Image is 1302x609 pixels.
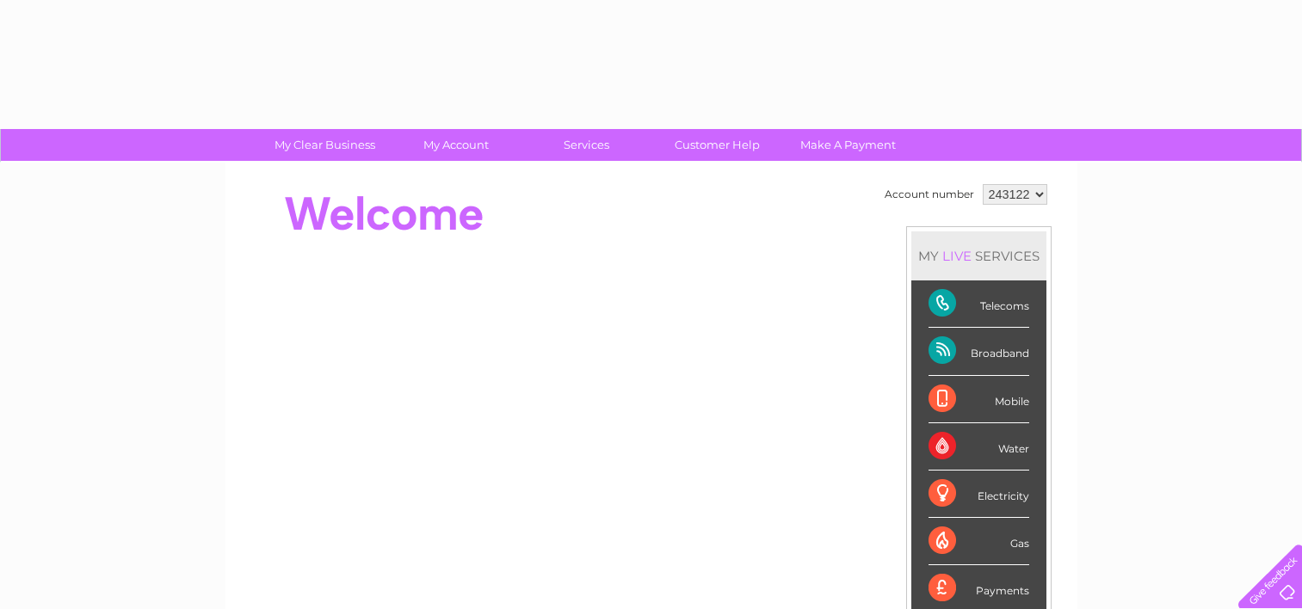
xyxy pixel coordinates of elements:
[880,180,978,209] td: Account number
[929,518,1029,565] div: Gas
[929,423,1029,471] div: Water
[646,129,788,161] a: Customer Help
[929,328,1029,375] div: Broadband
[911,231,1046,280] div: MY SERVICES
[929,471,1029,518] div: Electricity
[254,129,396,161] a: My Clear Business
[939,248,975,264] div: LIVE
[777,129,919,161] a: Make A Payment
[385,129,527,161] a: My Account
[929,376,1029,423] div: Mobile
[929,280,1029,328] div: Telecoms
[515,129,657,161] a: Services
